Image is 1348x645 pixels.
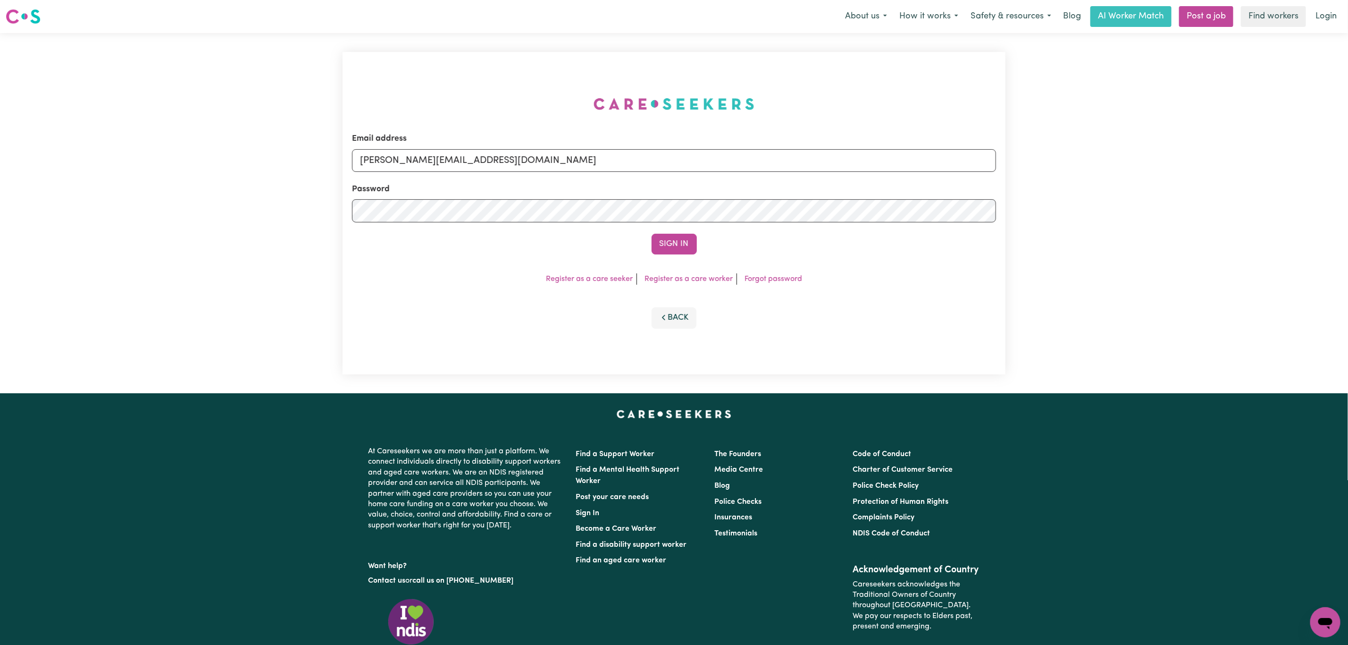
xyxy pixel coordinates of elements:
[714,466,763,474] a: Media Centre
[576,450,655,458] a: Find a Support Worker
[352,183,390,195] label: Password
[839,7,893,26] button: About us
[714,498,762,506] a: Police Checks
[1090,6,1172,27] a: AI Worker Match
[714,450,761,458] a: The Founders
[617,410,731,418] a: Careseekers home page
[576,493,649,501] a: Post your care needs
[652,234,697,255] button: Sign In
[1179,6,1233,27] a: Post a job
[893,7,964,26] button: How it works
[368,577,406,585] a: Contact us
[745,275,802,283] a: Forgot password
[368,442,565,535] p: At Careseekers we are more than just a platform. We connect individuals directly to disability su...
[6,8,41,25] img: Careseekers logo
[853,482,919,490] a: Police Check Policy
[576,466,680,485] a: Find a Mental Health Support Worker
[853,466,953,474] a: Charter of Customer Service
[853,450,911,458] a: Code of Conduct
[1241,6,1306,27] a: Find workers
[645,275,733,283] a: Register as a care worker
[714,530,757,537] a: Testimonials
[352,133,407,145] label: Email address
[1310,607,1340,637] iframe: Button to launch messaging window, conversation in progress
[1057,6,1087,27] a: Blog
[853,498,948,506] a: Protection of Human Rights
[576,557,667,564] a: Find an aged care worker
[576,525,657,533] a: Become a Care Worker
[368,557,565,571] p: Want help?
[714,514,752,521] a: Insurances
[853,576,980,636] p: Careseekers acknowledges the Traditional Owners of Country throughout [GEOGRAPHIC_DATA]. We pay o...
[576,541,687,549] a: Find a disability support worker
[413,577,514,585] a: call us on [PHONE_NUMBER]
[6,6,41,27] a: Careseekers logo
[714,482,730,490] a: Blog
[546,275,633,283] a: Register as a care seeker
[853,530,930,537] a: NDIS Code of Conduct
[853,514,914,521] a: Complaints Policy
[576,509,600,517] a: Sign In
[352,149,996,172] input: Email address
[1310,6,1342,27] a: Login
[853,564,980,576] h2: Acknowledgement of Country
[652,307,697,328] button: Back
[964,7,1057,26] button: Safety & resources
[368,572,565,590] p: or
